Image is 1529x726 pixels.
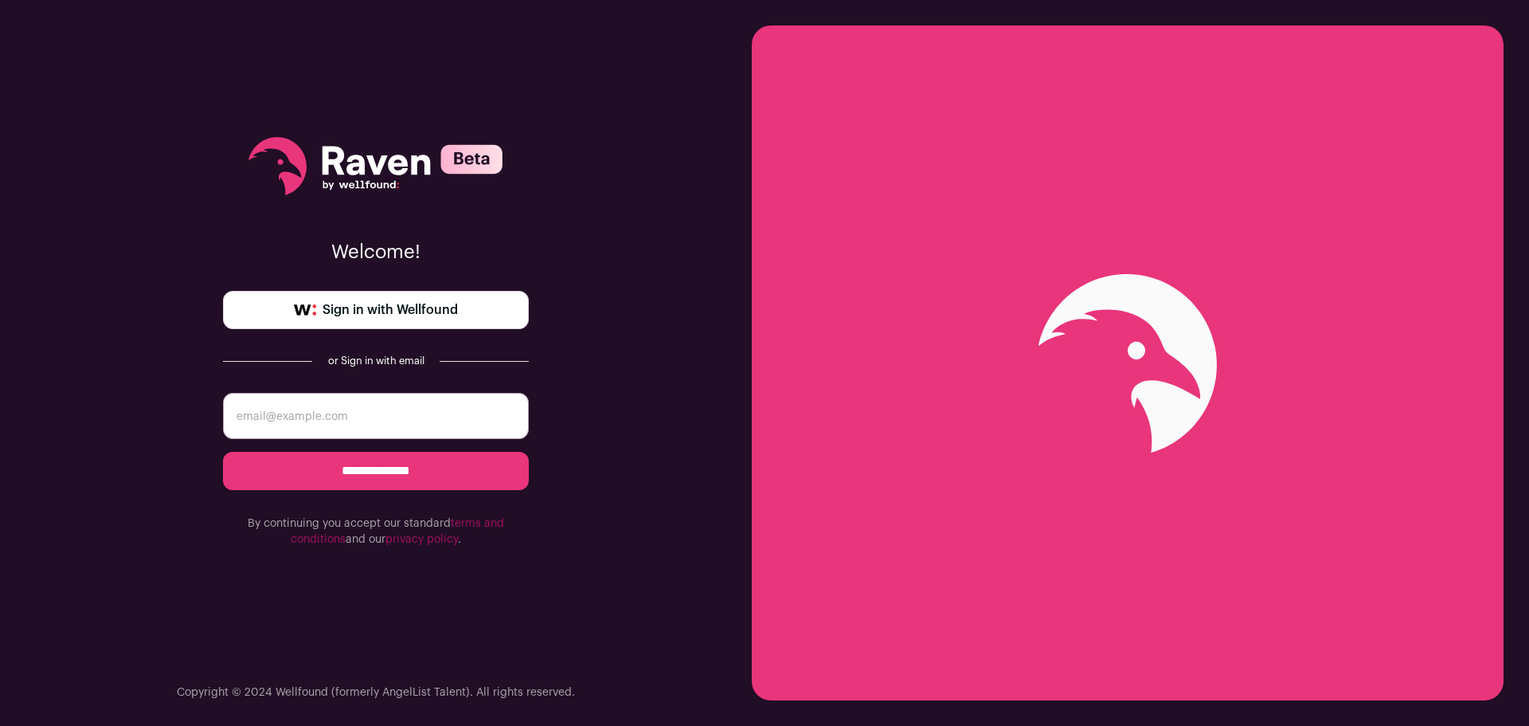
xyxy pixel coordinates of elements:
a: privacy policy [385,534,458,545]
input: email@example.com [223,393,529,439]
p: By continuing you accept our standard and our . [223,516,529,547]
p: Copyright © 2024 Wellfound (formerly AngelList Talent). All rights reserved. [177,685,575,700]
a: Sign in with Wellfound [223,291,529,329]
p: Welcome! [223,240,529,265]
img: wellfound-symbol-flush-black-fb3c872781a75f747ccb3a119075da62bfe97bd399995f84a933054e44a575c4.png [294,304,316,316]
span: Sign in with Wellfound [323,300,458,320]
div: or Sign in with email [325,355,427,367]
